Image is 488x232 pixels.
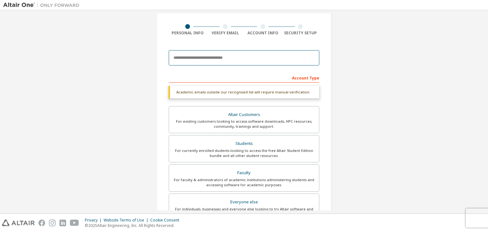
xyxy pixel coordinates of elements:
[173,148,315,158] div: For currently enrolled students looking to access the free Altair Student Edition bundle and all ...
[173,119,315,129] div: For existing customers looking to access software downloads, HPC resources, community, trainings ...
[173,177,315,188] div: For faculty & administrators of academic institutions administering students and accessing softwa...
[70,220,79,226] img: youtube.svg
[282,31,320,36] div: Security Setup
[169,72,319,83] div: Account Type
[173,207,315,217] div: For individuals, businesses and everyone else looking to try Altair software and explore our prod...
[169,86,319,99] div: Academic emails outside our recognised list will require manual verification.
[244,31,282,36] div: Account Info
[173,168,315,177] div: Faculty
[59,220,66,226] img: linkedin.svg
[85,223,183,228] p: © 2025 Altair Engineering, Inc. All Rights Reserved.
[2,220,35,226] img: altair_logo.svg
[38,220,45,226] img: facebook.svg
[207,31,244,36] div: Verify Email
[169,31,207,36] div: Personal Info
[3,2,83,8] img: Altair One
[173,139,315,148] div: Students
[173,110,315,119] div: Altair Customers
[173,198,315,207] div: Everyone else
[85,218,104,223] div: Privacy
[150,218,183,223] div: Cookie Consent
[104,218,150,223] div: Website Terms of Use
[49,220,56,226] img: instagram.svg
